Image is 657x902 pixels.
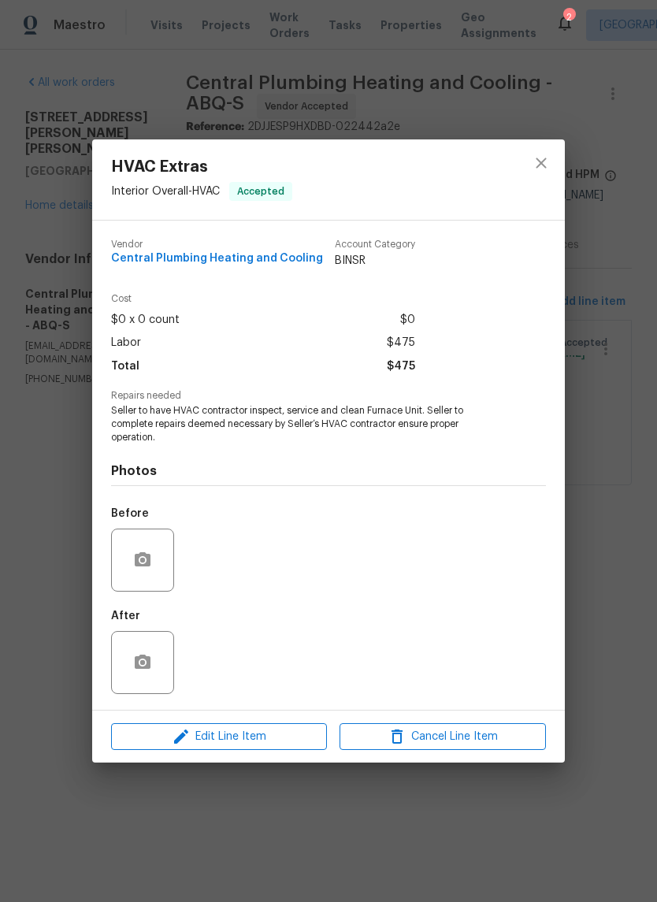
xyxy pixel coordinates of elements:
[111,332,141,354] span: Labor
[111,355,139,378] span: Total
[111,158,292,176] span: HVAC Extras
[111,186,220,197] span: Interior Overall - HVAC
[116,727,322,747] span: Edit Line Item
[111,239,323,250] span: Vendor
[344,727,541,747] span: Cancel Line Item
[111,309,180,332] span: $0 x 0 count
[335,253,415,269] span: BINSR
[111,463,546,479] h4: Photos
[522,144,560,182] button: close
[563,9,574,25] div: 2
[111,391,546,401] span: Repairs needed
[340,723,546,751] button: Cancel Line Item
[111,723,327,751] button: Edit Line Item
[111,508,149,519] h5: Before
[231,184,291,199] span: Accepted
[335,239,415,250] span: Account Category
[387,355,415,378] span: $475
[111,611,140,622] h5: After
[111,294,415,304] span: Cost
[111,404,503,444] span: Seller to have HVAC contractor inspect, service and clean Furnace Unit. Seller to complete repair...
[111,253,323,265] span: Central Plumbing Heating and Cooling
[400,309,415,332] span: $0
[387,332,415,354] span: $475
